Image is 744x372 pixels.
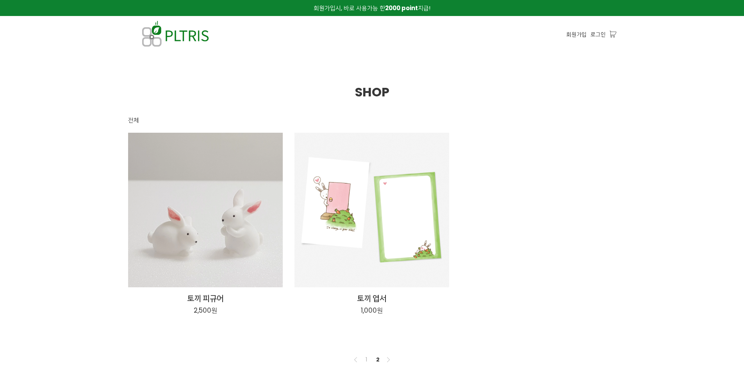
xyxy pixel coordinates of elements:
[373,355,383,364] a: 2
[314,4,430,12] span: 회원가입시, 바로 사용가능 한 지급!
[128,293,283,315] a: 토끼 피규어 2,500원
[128,116,139,125] div: 전체
[591,30,606,39] a: 로그인
[128,293,283,304] h2: 토끼 피규어
[355,83,389,101] span: SHOP
[194,306,217,315] p: 2,500원
[294,293,449,315] a: 토끼 엽서 1,000원
[566,30,587,39] a: 회원가입
[385,4,418,12] strong: 2000 point
[294,293,449,304] h2: 토끼 엽서
[362,355,371,364] a: 1
[361,306,383,315] p: 1,000원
